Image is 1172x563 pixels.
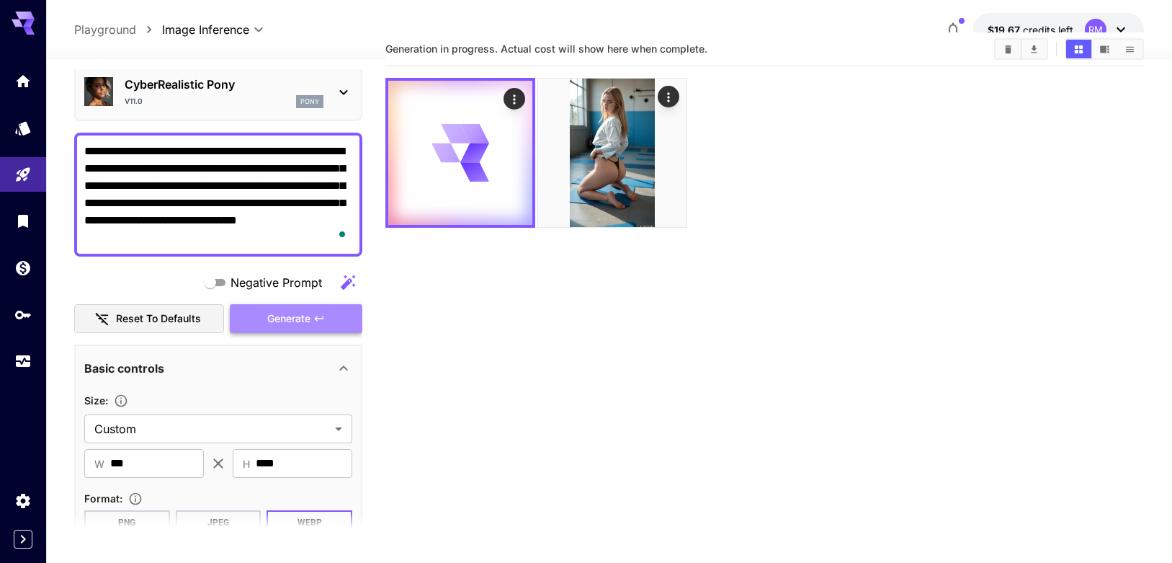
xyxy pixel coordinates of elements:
nav: breadcrumb [74,21,162,38]
p: Basic controls [84,360,164,377]
div: Library [14,212,32,230]
span: Generation in progress. Actual cost will show here when complete. [385,43,707,55]
button: Adjust the dimensions of the generated image by specifying its width and height in pixels, or sel... [108,394,134,408]
button: Generate [230,304,362,334]
span: Custom [94,420,329,438]
button: JPEG [176,510,261,535]
div: Actions [658,86,679,107]
span: Negative Prompt [231,274,322,291]
p: v11.0 [125,96,143,107]
div: $19.66778 [988,22,1073,37]
span: H [243,456,250,472]
span: $19.67 [988,24,1023,36]
div: API Keys [14,306,32,324]
span: credits left [1023,24,1073,36]
div: Show images in grid viewShow images in video viewShow images in list view [1065,38,1144,60]
span: Format : [84,492,122,505]
div: Home [14,72,32,90]
button: Choose the file format for the output image. [122,492,148,506]
span: Image Inference [162,21,249,38]
div: Clear ImagesDownload All [994,38,1048,60]
button: Show images in grid view [1066,40,1091,58]
button: Show images in video view [1092,40,1117,58]
div: CyberRealistic Ponyv11.0pony [84,70,352,114]
button: Reset to defaults [74,304,224,334]
p: pony [300,97,319,107]
div: Wallet [14,259,32,277]
button: PNG [84,510,170,535]
img: 8gEcXmGM6AAA= [538,79,686,227]
button: WEBP [267,510,352,535]
div: Basic controls [84,351,352,386]
button: Clear Images [996,40,1021,58]
span: Size : [84,394,108,407]
div: Playground [14,166,32,184]
button: Show images in list view [1117,40,1142,58]
button: $19.66778RM [973,13,1144,46]
button: Download All [1021,40,1047,58]
span: Generate [267,310,310,328]
div: Models [14,119,32,137]
div: Actions [504,88,525,110]
div: Settings [14,492,32,510]
div: RM [1085,19,1106,40]
textarea: To enrich screen reader interactions, please activate Accessibility in Grammarly extension settings [84,143,352,247]
p: CyberRealistic Pony [125,76,323,93]
button: Expand sidebar [14,530,32,549]
div: Usage [14,353,32,371]
span: W [94,456,104,472]
a: Playground [74,21,136,38]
